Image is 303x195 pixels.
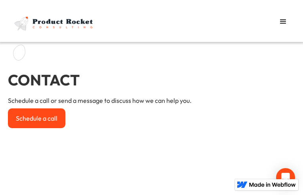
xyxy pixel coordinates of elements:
a: Schedule a call [8,108,65,128]
img: Made in Webflow [249,182,296,187]
a: home [8,10,97,34]
div: menu [271,10,295,34]
div: Open Intercom Messenger [276,168,295,187]
img: Product Rocket full light logo [12,10,97,34]
h1: CONTACT [8,63,80,97]
p: Schedule a call or send a message to discuss how we can help you. [8,97,192,104]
